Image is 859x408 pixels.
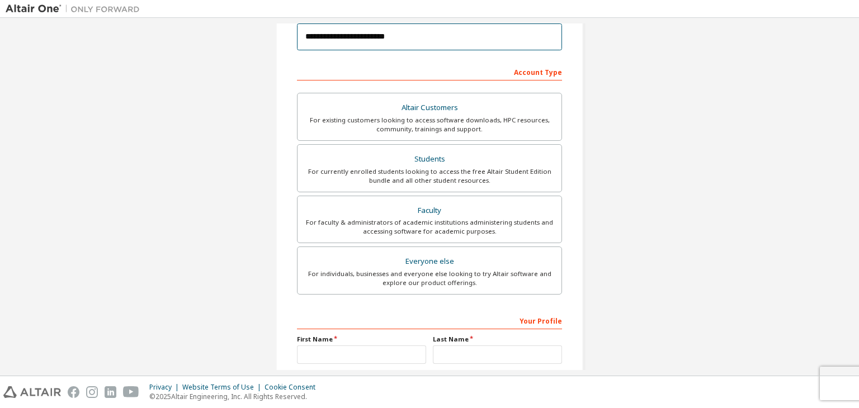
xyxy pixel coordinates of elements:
div: Students [304,151,555,167]
div: Cookie Consent [265,383,322,392]
img: youtube.svg [123,386,139,398]
div: For existing customers looking to access software downloads, HPC resources, community, trainings ... [304,116,555,134]
div: Account Type [297,63,562,80]
div: Altair Customers [304,100,555,116]
img: altair_logo.svg [3,386,61,398]
img: Altair One [6,3,145,15]
label: Last Name [433,335,562,344]
img: facebook.svg [68,386,79,398]
div: Website Terms of Use [182,383,265,392]
img: instagram.svg [86,386,98,398]
img: linkedin.svg [105,386,116,398]
div: For currently enrolled students looking to access the free Altair Student Edition bundle and all ... [304,167,555,185]
div: Your Profile [297,311,562,329]
div: Privacy [149,383,182,392]
div: For faculty & administrators of academic institutions administering students and accessing softwa... [304,218,555,236]
div: Everyone else [304,254,555,269]
label: First Name [297,335,426,344]
div: Faculty [304,203,555,219]
div: For individuals, businesses and everyone else looking to try Altair software and explore our prod... [304,269,555,287]
p: © 2025 Altair Engineering, Inc. All Rights Reserved. [149,392,322,401]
